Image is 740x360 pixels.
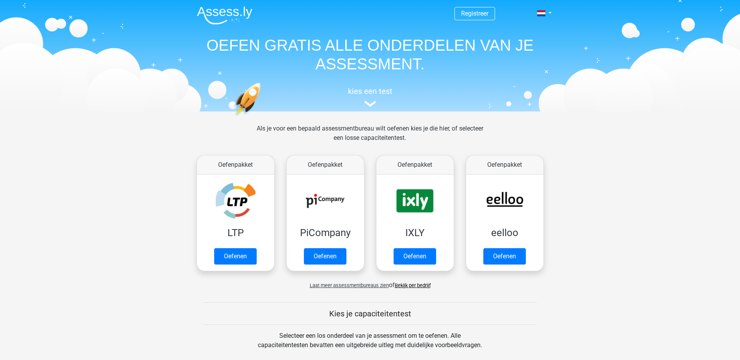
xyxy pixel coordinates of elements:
[394,248,436,265] a: Oefenen
[461,10,488,17] a: Registreer
[250,331,490,359] div: Selecteer een los onderdeel van je assessment om te oefenen. Alle capaciteitentesten bevatten een...
[250,124,490,152] div: Als je voor een bepaald assessmentbureau wilt oefenen kies je die hier, of selecteer een losse ca...
[483,248,526,265] a: Oefenen
[204,309,537,318] h5: Kies je capaciteitentest
[214,248,257,265] a: Oefenen
[310,282,389,288] span: Laat meer assessmentbureaus zien
[191,86,550,107] a: kies een test
[364,101,376,107] img: assessment
[395,282,431,288] a: Bekijk per bedrijf
[191,274,550,290] div: of
[234,83,291,153] img: oefenen
[197,6,252,25] img: Assessly
[304,248,346,265] a: Oefenen
[191,86,550,96] h5: kies een test
[191,36,550,73] h1: OEFEN GRATIS ALLE ONDERDELEN VAN JE ASSESSMENT.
